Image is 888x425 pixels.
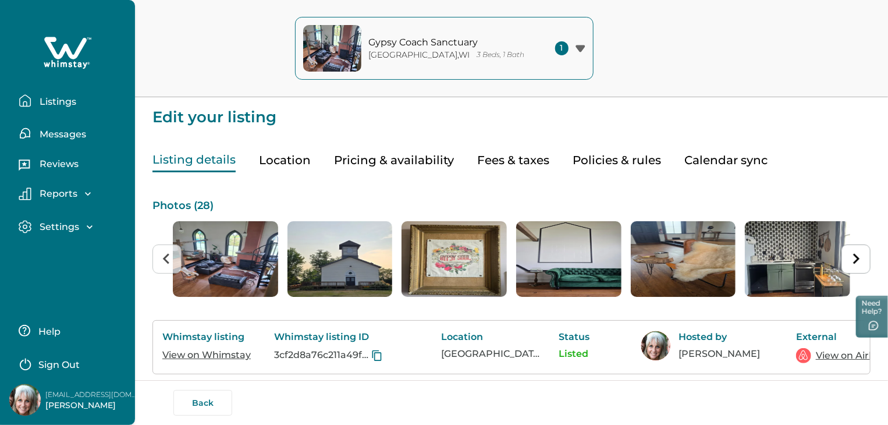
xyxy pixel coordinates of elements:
button: Listing details [152,148,236,172]
img: Whimstay Host [641,331,670,360]
span: 1 [555,41,569,55]
button: Pricing & availability [334,148,454,172]
p: Reviews [36,158,79,170]
img: list-photos [173,221,278,297]
img: list-photos [402,221,507,297]
li: 2 of 28 [287,221,393,297]
p: Gypsy Coach Sanctuary [369,37,526,48]
p: Location [441,331,540,343]
img: list-photos [516,221,621,297]
p: Whimstay listing ID [274,331,422,343]
img: list-photos [745,221,850,297]
p: Listings [36,96,76,108]
p: [GEOGRAPHIC_DATA] , WI [369,50,470,60]
button: Policies & rules [573,148,661,172]
button: Fees & taxes [477,148,549,172]
p: [GEOGRAPHIC_DATA], [GEOGRAPHIC_DATA], [GEOGRAPHIC_DATA] [441,348,540,360]
li: 4 of 28 [516,221,621,297]
button: Help [19,319,122,342]
img: list-photos [631,221,736,297]
img: Whimstay Host [9,384,41,416]
p: Messages [36,129,86,140]
p: Status [559,331,623,343]
p: Sign Out [38,359,80,371]
p: Hosted by [679,331,777,343]
p: [PERSON_NAME] [45,400,138,412]
button: Reports [19,187,126,200]
button: Messages [19,122,126,145]
p: [EMAIL_ADDRESS][DOMAIN_NAME] [45,389,138,401]
p: Listed [559,348,623,360]
img: property-cover [303,25,361,72]
button: Reviews [19,154,126,178]
button: Settings [19,220,126,233]
button: Calendar sync [684,148,768,172]
p: Edit your listing [152,97,871,125]
p: 3cf2d8a76c211a49f8bbe9ab7d2a46a9 [274,349,369,361]
li: 5 of 28 [631,221,736,297]
button: Previous slide [152,245,182,274]
p: [PERSON_NAME] [679,348,777,360]
button: Back [173,390,232,416]
a: View on Airbnb [816,349,888,363]
img: list-photos [287,221,393,297]
button: Sign Out [19,352,122,375]
p: Reports [36,188,77,200]
a: View on Whimstay [162,349,251,360]
p: Help [35,326,61,338]
button: Listings [19,89,126,112]
li: 3 of 28 [402,221,507,297]
p: 3 Beds, 1 Bath [477,51,525,59]
li: 1 of 28 [173,221,278,297]
button: property-coverGypsy Coach Sanctuary[GEOGRAPHIC_DATA],WI3 Beds, 1 Bath1 [295,17,594,80]
p: Photos ( 28 ) [152,200,871,212]
button: Next slide [841,245,871,274]
li: 6 of 28 [745,221,850,297]
p: Whimstay listing [162,331,255,343]
p: Settings [36,221,79,233]
button: Location [259,148,311,172]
